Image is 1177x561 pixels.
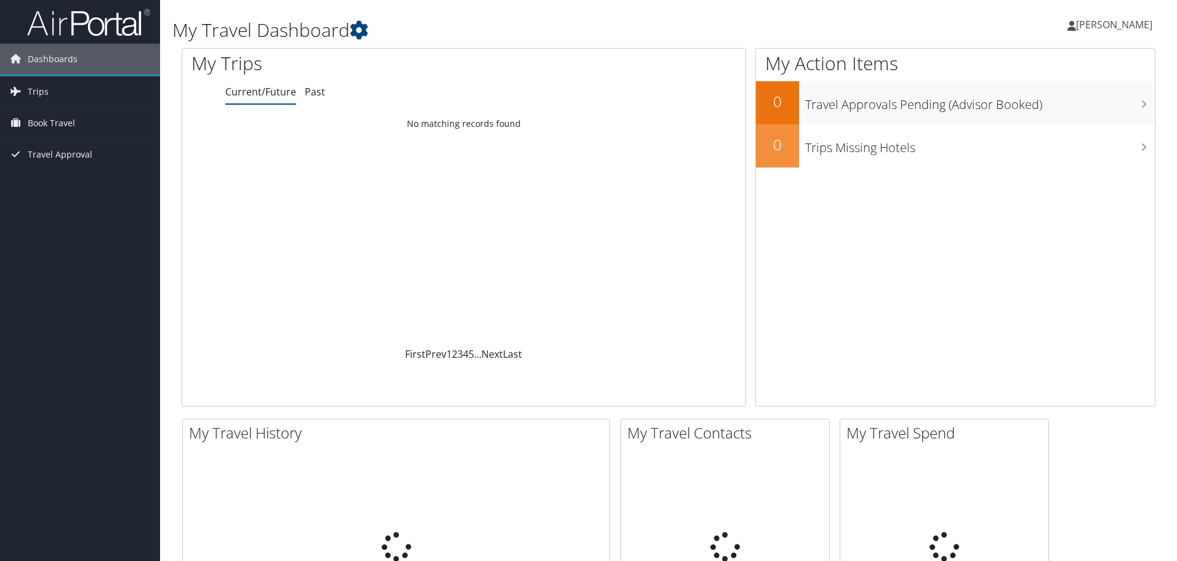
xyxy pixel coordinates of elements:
a: 2 [452,347,457,361]
span: Book Travel [28,108,75,139]
td: No matching records found [182,113,745,135]
span: Dashboards [28,44,78,75]
h2: My Travel History [189,422,609,443]
a: Last [503,347,522,361]
a: Next [481,347,503,361]
span: Travel Approval [28,139,92,170]
h1: My Travel Dashboard [172,17,834,43]
a: First [405,347,425,361]
h2: My Travel Contacts [627,422,829,443]
h2: My Travel Spend [846,422,1048,443]
span: [PERSON_NAME] [1076,18,1152,31]
a: Past [305,85,325,99]
h1: My Action Items [756,50,1155,76]
span: Trips [28,76,49,107]
a: 1 [446,347,452,361]
h2: 0 [756,91,799,112]
a: 4 [463,347,468,361]
a: 5 [468,347,474,361]
a: 3 [457,347,463,361]
a: 0Travel Approvals Pending (Advisor Booked) [756,81,1155,124]
a: Current/Future [225,85,296,99]
a: Prev [425,347,446,361]
a: 0Trips Missing Hotels [756,124,1155,167]
h3: Travel Approvals Pending (Advisor Booked) [805,90,1155,113]
h1: My Trips [191,50,502,76]
a: [PERSON_NAME] [1067,6,1165,43]
h3: Trips Missing Hotels [805,133,1155,156]
img: airportal-logo.png [27,8,150,37]
h2: 0 [756,134,799,155]
span: … [474,347,481,361]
